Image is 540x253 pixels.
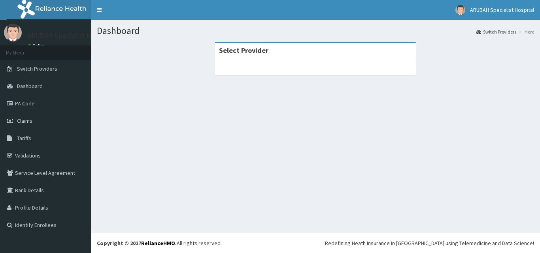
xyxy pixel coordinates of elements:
span: Switch Providers [17,65,57,72]
span: Claims [17,117,32,124]
div: Redefining Heath Insurance in [GEOGRAPHIC_DATA] using Telemedicine and Data Science! [325,239,534,247]
img: User Image [455,5,465,15]
a: RelianceHMO [141,240,175,247]
h1: Dashboard [97,26,534,36]
strong: Copyright © 2017 . [97,240,177,247]
footer: All rights reserved. [91,233,540,253]
strong: Select Provider [219,46,268,55]
img: User Image [4,24,22,41]
p: ARUBAH Specialist Hospital [28,32,113,39]
a: Online [28,43,47,49]
span: ARUBAH Specialist Hospital [470,6,534,13]
a: Switch Providers [476,28,516,35]
span: Dashboard [17,82,43,90]
span: Tariffs [17,135,31,142]
li: Here [517,28,534,35]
